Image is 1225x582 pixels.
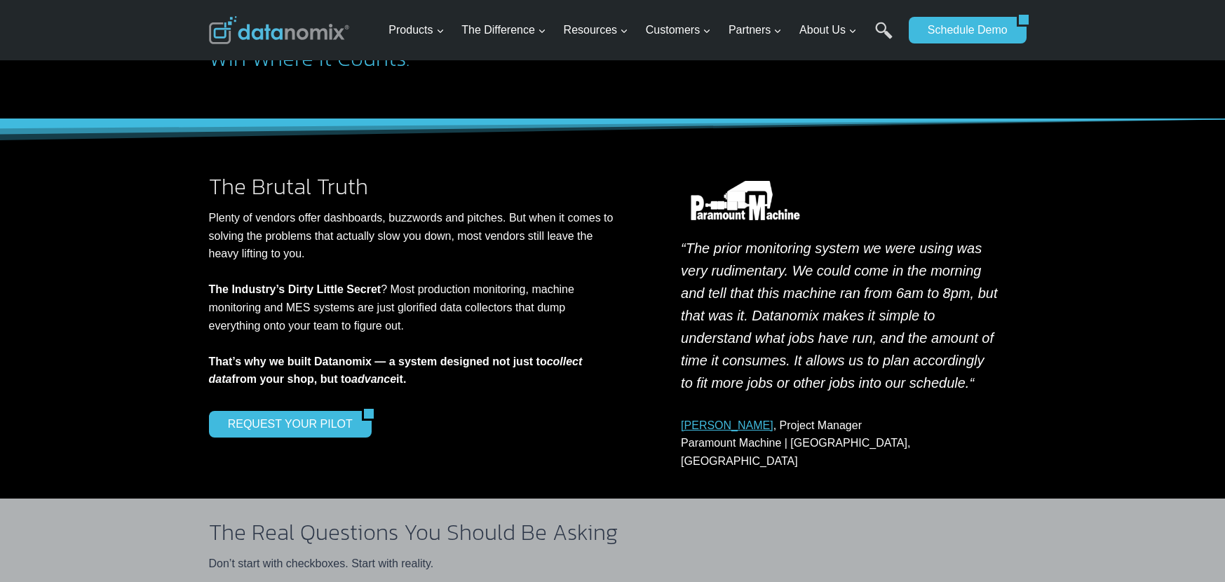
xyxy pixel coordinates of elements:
[564,21,628,39] span: Resources
[209,25,682,69] h2: Cut Through the Noise. Solve the Real Problems. Win Where It Counts.
[875,22,893,53] a: Search
[351,373,396,385] em: advance
[681,241,997,391] em: “The prior monitoring system we were using was very rudimentary. We could come in the morning and...
[681,417,999,471] p: , Project Manager Paramount Machine | [GEOGRAPHIC_DATA], [GEOGRAPHIC_DATA]
[461,21,546,39] span: The Difference
[799,21,857,39] span: About Us
[209,175,620,198] h2: The Brutal Truth
[646,21,711,39] span: Customers
[209,209,620,388] p: Plenty of vendors offer dashboards, buzzwords and pitches. But when it comes to solving the probl...
[383,8,902,53] nav: Primary Navigation
[209,411,362,438] a: REQUEST YOUR PILOT
[209,16,349,44] img: Datanomix
[729,21,782,39] span: Partners
[681,419,773,431] a: [PERSON_NAME]
[681,181,810,220] img: Datanomix Customer - Paramount Machine
[209,283,381,295] strong: The Industry’s Dirty Little Secret
[388,21,444,39] span: Products
[209,356,583,386] strong: That’s why we built Datanomix — a system designed not just to from your shop, but to it.
[909,17,1017,43] a: Schedule Demo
